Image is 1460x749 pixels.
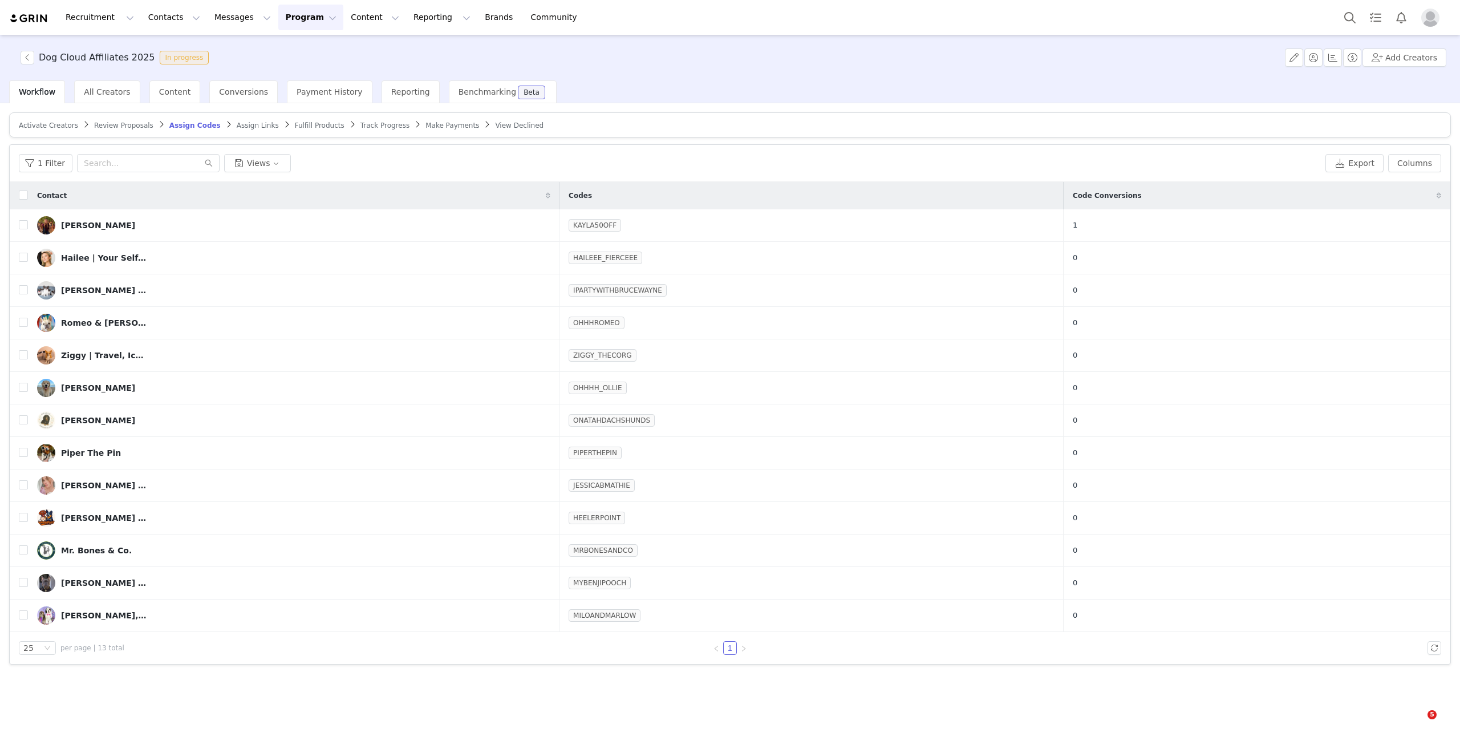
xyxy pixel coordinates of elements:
button: Search [1337,5,1362,30]
span: 0 [1073,350,1077,361]
div: [PERSON_NAME] [61,221,135,230]
span: All Creators [84,87,130,96]
span: per page | 13 total [60,643,124,653]
span: 0 [1073,577,1077,589]
li: 1 [723,641,737,655]
i: icon: search [205,159,213,167]
img: fb9314e8-81c2-4234-91f3-56dbf6579e3f--s.jpg [37,476,55,495]
a: [PERSON_NAME] 🐾 [37,574,550,592]
div: [PERSON_NAME], [PERSON_NAME] and [PERSON_NAME] [61,611,147,620]
span: Workflow [19,87,55,96]
span: Assign Links [237,122,279,129]
img: 6bc03cd7-a76a-4099-aad1-38add6317a85--s.jpg [37,411,55,430]
a: [PERSON_NAME] & Co. [37,281,550,299]
span: Code Conversions [1073,191,1142,201]
a: [PERSON_NAME], [PERSON_NAME] and [PERSON_NAME] [37,606,550,625]
a: [PERSON_NAME] [37,411,550,430]
span: View Declined [495,122,544,129]
div: Ziggy | Travel, Ice Cream + Corgi Racing [61,351,147,360]
li: Next Page [737,641,751,655]
li: Previous Page [709,641,723,655]
button: Program [278,5,343,30]
a: [PERSON_NAME] | Home & Family Creator [37,476,550,495]
a: IPARTYWITHBRUCEWAYNE [569,285,667,296]
span: Codes [569,191,592,201]
a: [PERSON_NAME] & [PERSON_NAME] [37,509,550,527]
a: 1 [724,642,736,654]
button: Reporting [407,5,477,30]
span: 0 [1073,415,1077,426]
div: Romeo & [PERSON_NAME] [61,318,147,327]
button: Profile [1414,9,1451,27]
span: 5 [1427,710,1437,719]
a: Brands [478,5,523,30]
img: dadb072a-3294-415d-9d61-f7baad3124c0--s.jpg [37,541,55,560]
img: 50aab934-1c73-4e0f-98c3-221c7e7de8b4.jpg [37,281,55,299]
span: 0 [1073,382,1077,394]
a: MILOANDMARLOW [569,610,640,621]
a: Romeo & [PERSON_NAME] [37,314,550,332]
span: 0 [1073,285,1077,296]
button: Views [224,154,291,172]
span: 0 [1073,610,1077,621]
span: [object Object] [21,51,213,64]
i: icon: down [44,645,51,653]
input: Search... [77,154,220,172]
button: Add Creators [1362,48,1446,67]
div: [PERSON_NAME] | Home & Family Creator [61,481,147,490]
a: OHHHH_OLLIE [569,382,626,394]
i: icon: right [740,645,747,652]
div: [PERSON_NAME] & [PERSON_NAME] [61,513,147,523]
a: Ziggy | Travel, Ice Cream + Corgi Racing [37,346,550,365]
a: Tasks [1363,5,1388,30]
span: Payment History [297,87,363,96]
a: MRBONESANDCO [569,545,638,556]
a: ONATAHDACHSHUNDS [569,415,655,426]
button: 1 Filter [19,154,72,172]
span: Reporting [391,87,430,96]
a: Mr. Bones & Co. [37,541,550,560]
a: MYBENJIPOOCH [569,577,631,589]
a: [PERSON_NAME] [37,216,550,234]
img: grin logo [9,13,49,24]
span: 0 [1073,252,1077,264]
img: fe2e0c9a-bf73-409e-b3ce-aaa3cd8be5c7--s.jpg [37,509,55,527]
i: icon: left [713,645,720,652]
img: d266decf-b0f4-4c99-b1f1-cb8858d27268--s.jpg [37,249,55,267]
div: Hailee | Your Self-Love Bestie ✨ [61,253,147,262]
div: 25 [23,642,34,654]
span: Content [159,87,191,96]
a: HEELERPOINT [569,512,625,524]
span: Conversions [219,87,268,96]
button: Recruitment [59,5,141,30]
span: 0 [1073,480,1077,491]
span: 0 [1073,317,1077,329]
span: In progress [160,51,209,64]
div: [PERSON_NAME] & Co. [61,286,147,295]
button: Notifications [1389,5,1414,30]
button: Contacts [141,5,207,30]
img: 7a4e2072-628a-436d-97c0-b4db6fa84977--s.jpg [37,379,55,397]
a: OHHHROMEO [569,317,624,329]
div: Mr. Bones & Co. [61,546,132,555]
img: 1291f3e1-bab1-4c01-aaa6-41d5948b1805.jpg [37,606,55,625]
button: Columns [1388,154,1441,172]
a: PIPERTHEPIN [569,447,622,459]
span: Track Progress [360,122,409,129]
span: 1 [1073,220,1077,231]
div: [PERSON_NAME] 🐾 [61,578,147,588]
span: Activate Creators [19,122,78,129]
span: Contact [37,191,67,201]
img: 28e640ad-afb1-4059-8af2-a21b0e533ebf--s.jpg [37,574,55,592]
a: KAYLA50OFF [569,220,621,231]
span: Make Payments [425,122,479,129]
a: Hailee | Your Self-Love Bestie ✨ [37,249,550,267]
span: Assign Codes [169,122,221,129]
span: 0 [1073,447,1077,459]
img: 5e869fa8-7918-4472-8530-542473325348--s.jpg [37,346,55,365]
a: [PERSON_NAME] [37,379,550,397]
a: ZIGGY_THECORG [569,350,636,361]
button: Content [344,5,406,30]
img: 69c6f998-b81c-4f45-aaf8-9f94fe7ac5e5.jpg [37,314,55,332]
img: d8865d6d-582b-4bd9-8ad8-f4080f5acf43--s.jpg [37,444,55,462]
